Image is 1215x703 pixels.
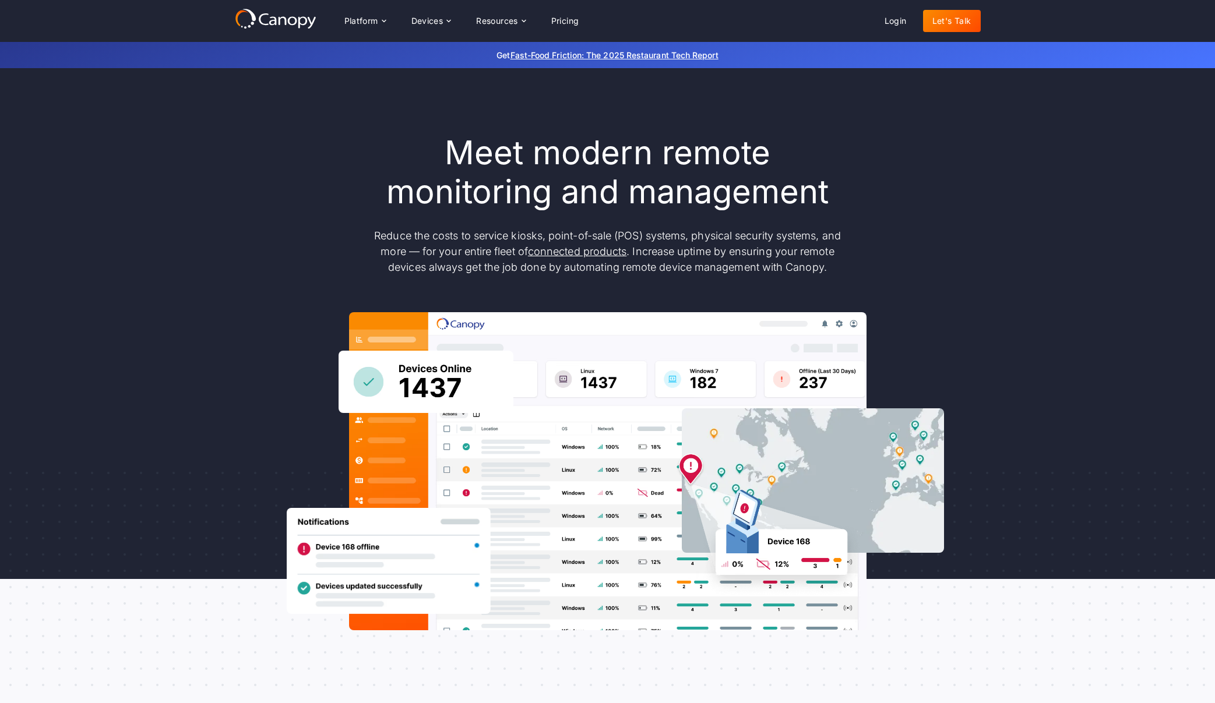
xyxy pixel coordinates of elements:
[875,10,916,32] a: Login
[476,17,518,25] div: Resources
[363,133,853,211] h1: Meet modern remote monitoring and management
[335,9,395,33] div: Platform
[363,228,853,275] p: Reduce the costs to service kiosks, point-of-sale (POS) systems, physical security systems, and m...
[542,10,589,32] a: Pricing
[923,10,981,32] a: Let's Talk
[402,9,460,33] div: Devices
[528,245,626,257] a: connected products
[322,49,893,61] p: Get
[510,50,719,60] a: Fast-Food Friction: The 2025 Restaurant Tech Report
[411,17,443,25] div: Devices
[467,9,534,33] div: Resources
[339,351,513,413] img: Canopy sees how many devices are online
[344,17,378,25] div: Platform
